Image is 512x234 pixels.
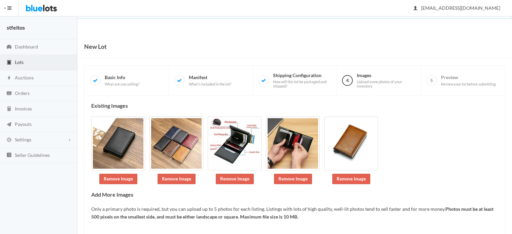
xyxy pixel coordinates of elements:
ion-icon: person [412,5,419,12]
span: Manifest [189,74,231,86]
ion-icon: clipboard [6,60,12,66]
span: Basic Info [105,74,139,86]
span: Preview [441,74,496,86]
img: eb80acfb-3510-4f63-a8b0-9abf99529070-1754559865.jpg [266,116,320,170]
span: Invoices [15,106,32,111]
span: Images [357,72,415,89]
span: Dashboard [15,44,38,49]
ion-icon: list box [6,152,12,159]
h4: Existing Images [91,103,498,109]
span: Seller Guidelines [15,152,50,158]
span: Shipping Configuration [273,72,332,89]
img: aa4f52fa-bb86-4bb8-8460-37b49b95e1be-1754559865.jpg [208,116,262,170]
span: 5 [426,75,437,86]
span: Lots [15,59,24,65]
span: Review your lot before submitting [441,82,496,87]
span: What are you selling? [105,82,139,87]
a: Remove Image [274,174,312,184]
ion-icon: speedometer [6,44,12,51]
a: Remove Image [332,174,370,184]
span: Orders [15,90,30,96]
a: Remove Image [99,174,137,184]
span: What's included in the lot? [189,82,231,87]
span: Payouts [15,121,32,127]
span: 4 [342,75,353,86]
span: Settings [15,137,31,142]
ion-icon: calculator [6,106,12,112]
ion-icon: cash [6,91,12,97]
ion-icon: flash [6,75,12,81]
ion-icon: paper plane [6,122,12,128]
span: How will this lot be packaged and shipped? [273,79,332,89]
span: Auctions [15,75,34,80]
span: [EMAIL_ADDRESS][DOMAIN_NAME] [414,5,500,11]
strong: stfeltos [7,24,25,31]
img: 22459c1f-387f-4716-8dff-9e65020720d3-1754559864.jpg [91,116,145,170]
span: Upload some photos of your inventory [357,79,415,89]
img: 0de0a9a1-f6b3-4cbe-80d6-261d62a44e4b-1754559866.jpg [324,116,378,170]
h4: Add More Images [91,192,498,198]
img: d5110ffb-9de8-4941-852c-c304981b555d-1754559865.jpg [149,116,203,170]
a: Remove Image [158,174,196,184]
p: Only a primary photo is required, but you can upload up to 5 photos for each listing. Listings wi... [91,205,498,221]
h1: New Lot [84,41,107,52]
b: Photos must be at least 500 pixels on the smallest side, and must be either landscape or square. ... [91,206,493,220]
ion-icon: cog [6,137,12,143]
a: Remove Image [216,174,254,184]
